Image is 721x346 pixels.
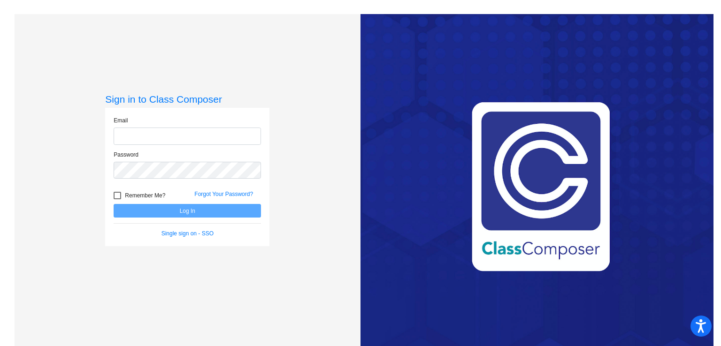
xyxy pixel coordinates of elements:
[194,191,253,197] a: Forgot Your Password?
[114,150,138,159] label: Password
[125,190,165,201] span: Remember Me?
[105,93,269,105] h3: Sign in to Class Composer
[161,230,214,237] a: Single sign on - SSO
[114,116,128,125] label: Email
[114,204,261,218] button: Log In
